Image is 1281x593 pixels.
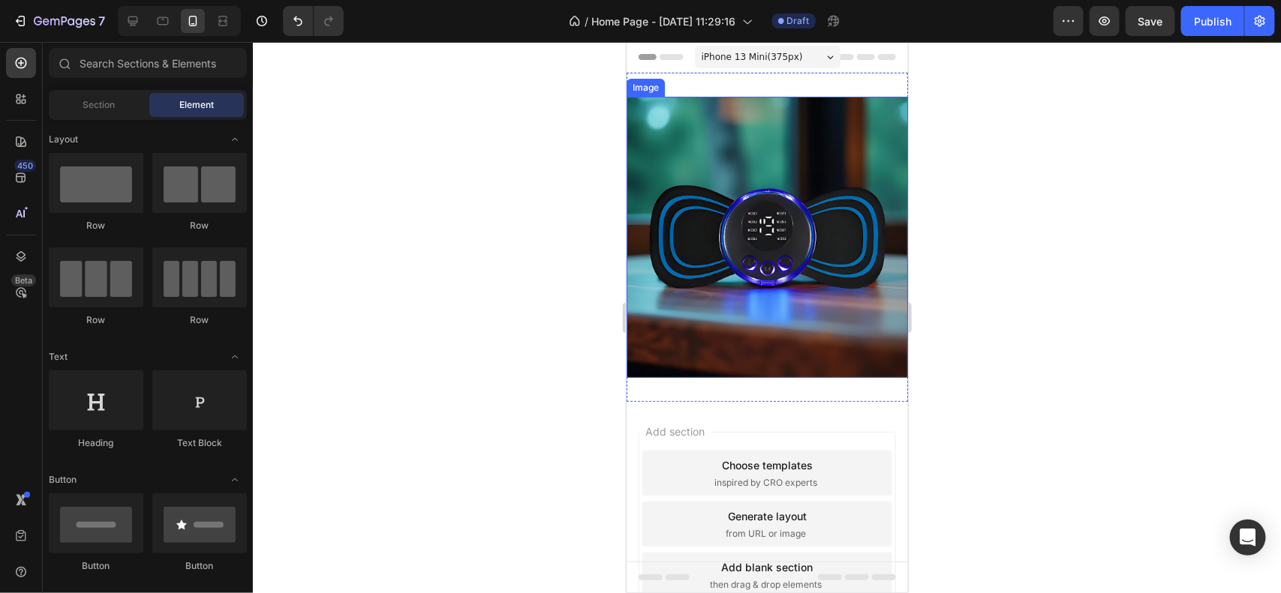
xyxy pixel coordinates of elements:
[152,436,247,450] div: Text Block
[11,274,36,286] div: Beta
[49,48,247,78] input: Search Sections & Elements
[152,313,247,327] div: Row
[1230,520,1266,556] div: Open Intercom Messenger
[283,6,344,36] div: Undo/Redo
[627,42,908,593] iframe: Design area
[223,127,247,151] span: Toggle open
[14,160,36,172] div: 450
[49,350,68,364] span: Text
[179,98,214,112] span: Element
[223,345,247,369] span: Toggle open
[1138,15,1163,28] span: Save
[98,12,105,30] p: 7
[152,559,247,573] div: Button
[1126,6,1175,36] button: Save
[223,468,247,492] span: Toggle open
[152,219,247,232] div: Row
[6,6,112,36] button: 7
[83,98,116,112] span: Section
[1194,13,1231,29] div: Publish
[49,313,143,327] div: Row
[49,473,77,487] span: Button
[49,436,143,450] div: Heading
[49,133,78,146] span: Layout
[49,559,143,573] div: Button
[49,219,143,232] div: Row
[592,13,736,29] span: Home Page - [DATE] 11:29:16
[585,13,589,29] span: /
[1181,6,1244,36] button: Publish
[787,14,810,28] span: Draft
